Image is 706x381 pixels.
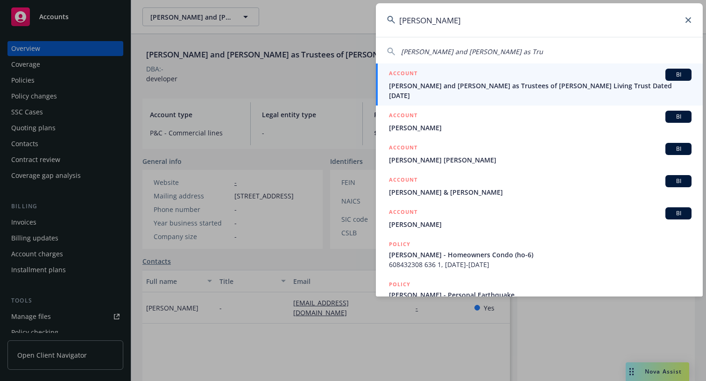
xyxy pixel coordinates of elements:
[389,260,692,269] span: 608432308 636 1, [DATE]-[DATE]
[669,209,688,218] span: BI
[389,290,692,300] span: [PERSON_NAME] - Personal Earthquake
[669,113,688,121] span: BI
[389,280,410,289] h5: POLICY
[376,3,703,37] input: Search...
[389,207,417,219] h5: ACCOUNT
[376,138,703,170] a: ACCOUNTBI[PERSON_NAME] [PERSON_NAME]
[376,234,703,275] a: POLICY[PERSON_NAME] - Homeowners Condo (ho-6)608432308 636 1, [DATE]-[DATE]
[389,111,417,122] h5: ACCOUNT
[376,63,703,106] a: ACCOUNTBI[PERSON_NAME] and [PERSON_NAME] as Trustees of [PERSON_NAME] Living Trust Dated [DATE]
[376,202,703,234] a: ACCOUNTBI[PERSON_NAME]
[389,69,417,80] h5: ACCOUNT
[389,187,692,197] span: [PERSON_NAME] & [PERSON_NAME]
[389,175,417,186] h5: ACCOUNT
[376,275,703,315] a: POLICY[PERSON_NAME] - Personal Earthquake
[389,240,410,249] h5: POLICY
[376,106,703,138] a: ACCOUNTBI[PERSON_NAME]
[389,143,417,154] h5: ACCOUNT
[669,177,688,185] span: BI
[401,47,543,56] span: [PERSON_NAME] and [PERSON_NAME] as Tru
[669,71,688,79] span: BI
[389,250,692,260] span: [PERSON_NAME] - Homeowners Condo (ho-6)
[389,219,692,229] span: [PERSON_NAME]
[389,81,692,100] span: [PERSON_NAME] and [PERSON_NAME] as Trustees of [PERSON_NAME] Living Trust Dated [DATE]
[389,123,692,133] span: [PERSON_NAME]
[389,155,692,165] span: [PERSON_NAME] [PERSON_NAME]
[669,145,688,153] span: BI
[376,170,703,202] a: ACCOUNTBI[PERSON_NAME] & [PERSON_NAME]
